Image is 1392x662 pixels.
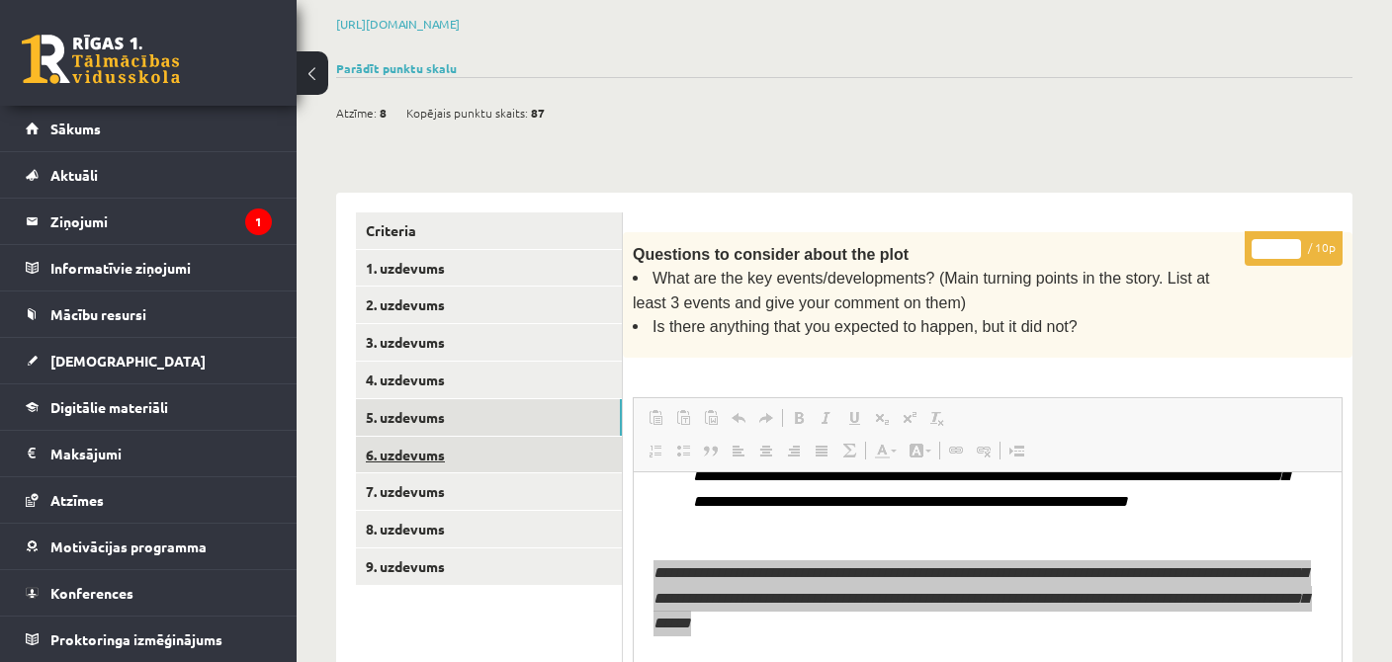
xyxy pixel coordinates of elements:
a: Цитата [697,438,725,463]
a: 1. uzdevums [356,250,622,287]
span: Atzīmes [50,491,104,509]
a: 5. uzdevums [356,399,622,436]
span: Sākums [50,120,101,137]
i: 1 [245,208,272,235]
span: Digitālie materiāli [50,398,168,416]
a: Убрать форматирование [923,405,951,431]
a: Вставить только текст (Ctrl+Shift+V) [669,405,697,431]
span: Konferences [50,584,133,602]
a: Вставить (Ctrl+V) [642,405,669,431]
a: Цвет текста [868,438,903,463]
a: Надстрочный индекс [896,405,923,431]
a: Parādīt punktu skalu [336,60,457,76]
legend: Informatīvie ziņojumi [50,245,272,290]
a: Ziņojumi1 [26,199,272,244]
span: Atzīme: [336,98,377,127]
span: Questions to consider about the plot [633,246,909,263]
a: По правому краю [780,438,808,463]
span: Aktuāli [50,166,98,184]
a: Aktuāli [26,152,272,198]
span: Proktoringa izmēģinājums [50,630,222,648]
a: 7. uzdevums [356,473,622,510]
a: [URL][DOMAIN_NAME] [336,16,460,32]
a: Цвет фона [903,438,937,463]
a: Motivācijas programma [26,524,272,569]
a: Atzīmes [26,477,272,523]
a: Математика [835,438,863,463]
a: Sākums [26,106,272,151]
a: Повторить (Ctrl+Y) [752,405,780,431]
a: Убрать ссылку [970,438,998,463]
legend: Maksājumi [50,431,272,476]
a: По левому краю [725,438,752,463]
p: / 10p [1245,231,1343,266]
a: Вставить / удалить маркированный список [669,438,697,463]
a: 4. uzdevums [356,362,622,398]
a: 8. uzdevums [356,511,622,547]
span: 87 [531,98,545,127]
a: Отменить (Ctrl+Z) [725,405,752,431]
span: Motivācijas programma [50,538,207,555]
a: Informatīvie ziņojumi [26,245,272,290]
a: 2. uzdevums [356,287,622,323]
a: Criteria [356,212,622,249]
a: Вставить разрыв страницы для печати [1002,438,1030,463]
a: Курсив (Ctrl+I) [813,405,840,431]
a: Rīgas 1. Tālmācības vidusskola [22,35,180,84]
a: [DEMOGRAPHIC_DATA] [26,338,272,383]
span: Is there anything that you expected to happen, but it did not? [652,318,1078,335]
span: What are the key events/developments? (Main turning points in the story. List at least 3 events a... [633,270,1210,310]
a: Proktoringa izmēģinājums [26,617,272,662]
legend: Ziņojumi [50,199,272,244]
a: По центру [752,438,780,463]
span: 8 [380,98,387,127]
a: 6. uzdevums [356,437,622,473]
a: Подчеркнутый (Ctrl+U) [840,405,868,431]
a: Mācību resursi [26,291,272,337]
span: Mācību resursi [50,305,146,323]
span: Kopējais punktu skaits: [406,98,528,127]
a: По ширине [808,438,835,463]
a: 3. uzdevums [356,324,622,361]
a: Вставить/Редактировать ссылку (Ctrl+K) [942,438,970,463]
a: Maksājumi [26,431,272,476]
a: 9. uzdevums [356,548,622,585]
a: Konferences [26,570,272,616]
a: Вставить из Word [697,405,725,431]
span: [DEMOGRAPHIC_DATA] [50,352,206,370]
a: Вставить / удалить нумерованный список [642,438,669,463]
a: Digitālie materiāli [26,384,272,430]
a: Полужирный (Ctrl+B) [785,405,813,431]
a: Подстрочный индекс [868,405,896,431]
